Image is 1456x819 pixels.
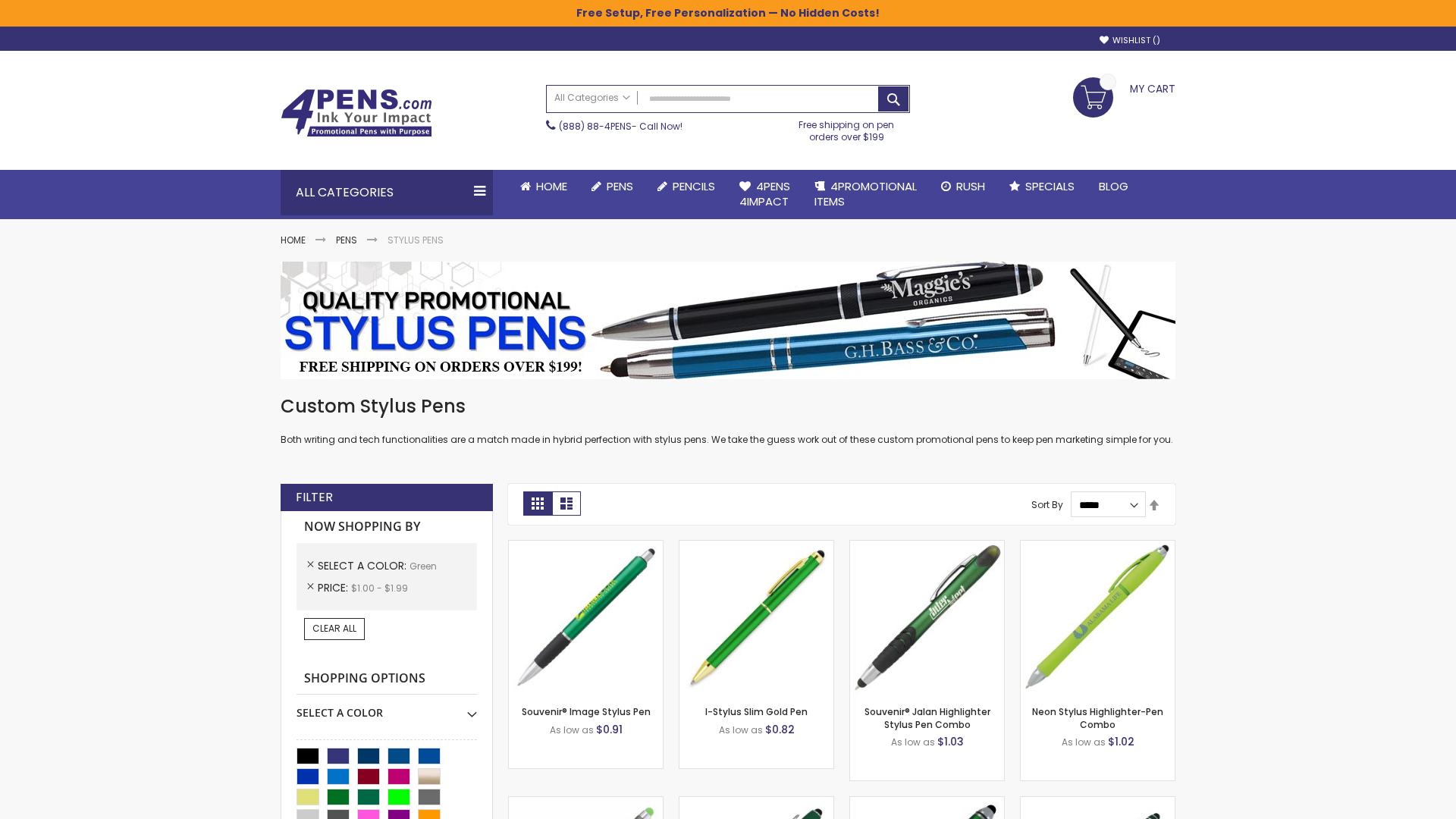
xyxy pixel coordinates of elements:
[281,262,1175,379] img: Stylus Pens
[596,722,623,737] span: $0.91
[679,796,833,809] a: Custom Soft Touch® Metal Pens with Stylus-Green
[559,120,682,133] span: - Call Now!
[509,541,663,695] img: Souvenir® Image Stylus Pen-Green
[679,541,833,695] img: I-Stylus Slim Gold-Green
[312,622,356,635] span: Clear All
[536,178,567,194] span: Home
[281,234,306,246] a: Home
[783,113,911,143] div: Free shipping on pen orders over $199
[607,178,633,194] span: Pens
[296,489,333,506] strong: Filter
[802,170,929,219] a: 4PROMOTIONALITEMS
[281,394,1175,447] div: Both writing and tech functionalities are a match made in hybrid perfection with stylus pens. We ...
[523,491,552,516] strong: Grid
[509,796,663,809] a: Islander Softy Gel with Stylus - ColorJet Imprint-Green
[864,705,990,730] a: Souvenir® Jalan Highlighter Stylus Pen Combo
[679,540,833,553] a: I-Stylus Slim Gold-Green
[850,796,1004,809] a: Kyra Pen with Stylus and Flashlight-Green
[559,120,632,133] a: (888) 88-4PENS
[997,170,1087,203] a: Specials
[509,540,663,553] a: Souvenir® Image Stylus Pen-Green
[1021,540,1175,553] a: Neon Stylus Highlighter-Pen Combo-Green
[1021,541,1175,695] img: Neon Stylus Highlighter-Pen Combo-Green
[1100,35,1160,46] a: Wishlist
[937,734,964,749] span: $1.03
[550,723,594,736] span: As low as
[1108,734,1134,749] span: $1.02
[409,560,437,573] span: Green
[1087,170,1141,203] a: Blog
[297,511,477,543] strong: Now Shopping by
[956,178,985,194] span: Rush
[547,86,638,111] a: All Categories
[297,695,477,720] div: Select A Color
[1025,178,1075,194] span: Specials
[388,234,444,246] strong: Stylus Pens
[579,170,645,203] a: Pens
[1032,705,1163,730] a: Neon Stylus Highlighter-Pen Combo
[645,170,727,203] a: Pencils
[719,723,763,736] span: As low as
[1062,736,1106,748] span: As low as
[351,582,408,595] span: $1.00 - $1.99
[336,234,357,246] a: Pens
[281,170,493,215] div: All Categories
[1031,498,1063,511] label: Sort By
[1021,796,1175,809] a: Colter Stylus Twist Metal Pen-Green
[297,663,477,695] strong: Shopping Options
[765,722,795,737] span: $0.82
[281,89,432,137] img: 4Pens Custom Pens and Promotional Products
[508,170,579,203] a: Home
[281,394,1175,419] h1: Custom Stylus Pens
[850,541,1004,695] img: Souvenir® Jalan Highlighter Stylus Pen Combo-Green
[522,705,651,718] a: Souvenir® Image Stylus Pen
[929,170,997,203] a: Rush
[739,178,790,209] span: 4Pens 4impact
[318,558,409,573] span: Select A Color
[304,618,365,639] a: Clear All
[673,178,715,194] span: Pencils
[891,736,935,748] span: As low as
[727,170,802,219] a: 4Pens4impact
[814,178,917,209] span: 4PROMOTIONAL ITEMS
[554,92,630,104] span: All Categories
[1099,178,1128,194] span: Blog
[850,540,1004,553] a: Souvenir® Jalan Highlighter Stylus Pen Combo-Green
[318,580,351,595] span: Price
[705,705,808,718] a: I-Stylus Slim Gold Pen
